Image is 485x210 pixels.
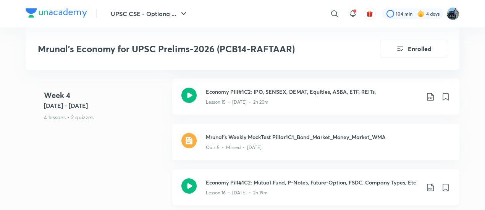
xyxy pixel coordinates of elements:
button: Enrolled [380,40,447,58]
img: quiz [181,133,197,148]
a: Company Logo [26,8,87,19]
button: UPSC CSE - Optiona ... [106,6,193,21]
img: I A S babu [446,7,459,20]
img: avatar [366,10,373,17]
h5: [DATE] - [DATE] [44,101,166,110]
h3: Mrunal's Weekly MockTest Pillar1C1_Bond_Market_Money_Market_WMA [206,133,450,141]
h3: Economy Pill#1C2: IPO, SENSEX, DEMAT, Equities, ASBA, ETF, REITs, [206,88,420,96]
a: quizMrunal's Weekly MockTest Pillar1C1_Bond_Market_Money_Market_WMAQuiz 5 • Missed • [DATE] [172,124,459,169]
p: 4 lessons • 2 quizzes [44,113,166,121]
h3: Mrunal’s Economy for UPSC Prelims-2026 (PCB14-RAFTAAR) [38,43,337,55]
button: avatar [364,8,376,20]
p: Lesson 15 • [DATE] • 2h 20m [206,99,268,106]
img: streak [417,10,425,18]
h4: Week 4 [44,90,166,101]
h3: Economy Pill#1C2: Mutual Fund, P-Notes, Future-Option, FSDC, Company Types, Etc [206,178,420,186]
a: Economy Pill#1C2: IPO, SENSEX, DEMAT, Equities, ASBA, ETF, REITs,Lesson 15 • [DATE] • 2h 20m [172,79,459,124]
p: Lesson 16 • [DATE] • 2h 19m [206,189,268,196]
img: Company Logo [26,8,87,18]
p: Quiz 5 • Missed • [DATE] [206,144,262,151]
